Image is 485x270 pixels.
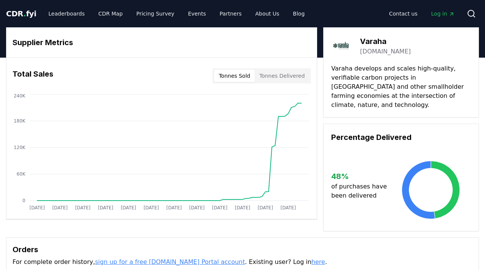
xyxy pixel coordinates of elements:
tspan: [DATE] [121,205,136,210]
tspan: 0 [22,198,25,203]
tspan: [DATE] [75,205,91,210]
a: Leaderboards [42,7,91,20]
tspan: [DATE] [30,205,45,210]
a: Blog [287,7,311,20]
tspan: 120K [14,145,26,150]
h3: Orders [13,244,472,255]
span: Log in [431,10,455,17]
nav: Main [383,7,461,20]
h3: Percentage Delivered [331,132,471,143]
a: CDR.fyi [6,8,36,19]
tspan: 240K [14,93,26,99]
a: sign up for a free [DOMAIN_NAME] Portal account [95,258,245,265]
button: Tonnes Delivered [255,70,309,82]
tspan: [DATE] [189,205,205,210]
p: of purchases have been delivered [331,182,390,200]
a: here [311,258,325,265]
tspan: [DATE] [212,205,228,210]
a: Log in [425,7,461,20]
button: Tonnes Sold [214,70,255,82]
tspan: [DATE] [166,205,182,210]
h3: 48 % [331,171,390,182]
h3: Supplier Metrics [13,37,311,48]
img: Varaha-logo [331,35,352,57]
a: About Us [249,7,285,20]
h3: Total Sales [13,68,53,83]
a: Contact us [383,7,424,20]
h3: Varaha [360,36,411,47]
tspan: [DATE] [235,205,250,210]
a: [DOMAIN_NAME] [360,47,411,56]
tspan: [DATE] [144,205,159,210]
p: For complete order history, . Existing user? Log in . [13,257,472,267]
a: CDR Map [92,7,129,20]
a: Events [182,7,212,20]
tspan: 60K [17,171,26,177]
tspan: [DATE] [280,205,296,210]
tspan: [DATE] [258,205,273,210]
span: CDR fyi [6,9,36,18]
span: . [23,9,26,18]
a: Pricing Survey [130,7,180,20]
tspan: [DATE] [98,205,113,210]
tspan: 180K [14,118,26,124]
nav: Main [42,7,311,20]
tspan: [DATE] [52,205,68,210]
a: Partners [214,7,248,20]
p: Varaha develops and scales high-quality, verifiable carbon projects in [GEOGRAPHIC_DATA] and othe... [331,64,471,110]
